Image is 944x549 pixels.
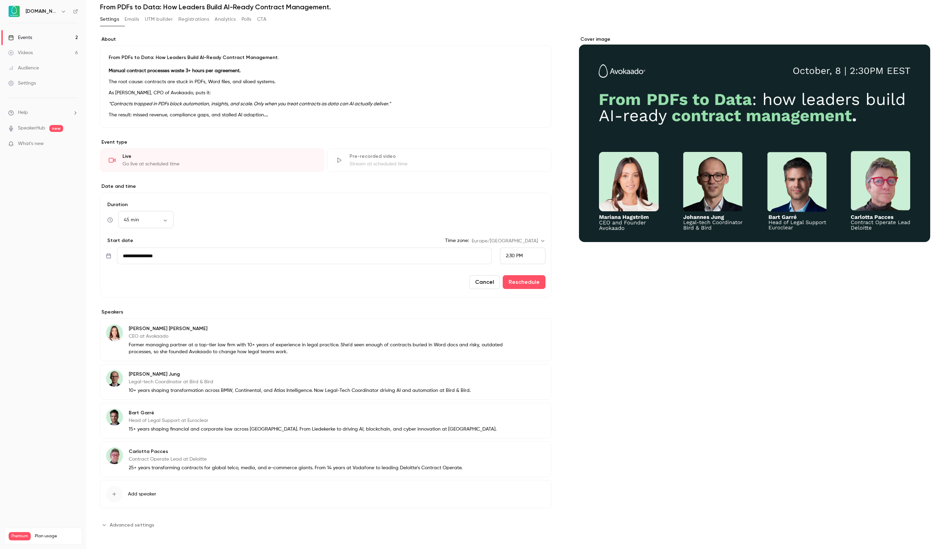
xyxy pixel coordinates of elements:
div: 45 min [118,216,174,223]
img: Bart Garré [106,409,123,425]
label: Cover image [579,36,930,43]
div: Pre-recorded videoStream at scheduled time [327,148,551,172]
p: From PDFs to Data: How Leaders Build AI-Ready Contract Management. [109,54,543,61]
p: The root cause: contracts are stuck in PDFs, Word files, and siloed systems. [109,78,543,86]
section: Cover image [579,36,930,242]
p: 10+ years shaping transformation across BMW, Continental, and Atlas Intelligence. Now Legal-Tech ... [129,387,471,394]
div: Audience [8,65,39,71]
div: Live [122,153,316,160]
span: What's new [18,140,44,147]
label: Date and time [100,183,551,190]
p: 25+ years transforming contracts for global telco, media, and e-commerce giants. From 14 years at... [129,464,462,471]
button: Reschedule [503,275,545,289]
button: Cancel [469,275,500,289]
span: Advanced settings [110,521,154,529]
div: Pre-recorded video [350,153,543,160]
p: Former managing partner at a top-tier law firm with 10+ years of experience in legal practice. Sh... [129,341,507,355]
span: Plan usage [35,533,78,539]
p: Start date [106,237,133,244]
p: [PERSON_NAME] Jung [129,371,471,378]
h6: [DOMAIN_NAME] [26,8,58,15]
label: About [100,36,551,43]
div: Settings [8,80,36,87]
button: Settings [100,14,119,25]
p: The result: missed revenue, compliance gaps, and stalled AI adoption. [109,111,543,119]
img: Avokaado.io [9,6,20,17]
span: Add speaker [128,491,156,498]
button: Polls [242,14,252,25]
p: Carlotta Pacces [129,448,462,455]
div: Bart GarréBart GarréHead of Legal Support at Euroclear15+ years shaping financial and corporate l... [100,403,551,439]
button: Analytics [215,14,236,25]
img: Mariana Hagström [106,325,123,341]
p: As [PERSON_NAME], CPO of Avokaado, puts it: [109,89,543,97]
strong: Manual contract processes waste 3+ hours per agreement. [109,68,240,73]
div: Videos [8,49,33,56]
li: help-dropdown-opener [8,109,78,116]
label: Duration [106,201,545,208]
div: Go live at scheduled time [122,161,316,167]
button: Advanced settings [100,519,158,530]
h1: From PDFs to Data: How Leaders Build AI-Ready Contract Management. [100,3,930,11]
div: Europe/[GEOGRAPHIC_DATA] [472,238,545,244]
label: Time zone: [445,237,469,244]
p: 15+ years shaping financial and corporate law across [GEOGRAPHIC_DATA]. From Liedekerke to drivin... [129,426,496,433]
label: Speakers [100,309,551,316]
div: LiveGo live at scheduled time [100,148,324,172]
div: Events [8,34,32,41]
div: Johannes Jung[PERSON_NAME] JungLegal-tech Coordinator at Bird & Bird10+ years shaping transformat... [100,364,551,400]
p: Contract Operate Lead at Deloitte [129,456,462,463]
span: 2:30 PM [506,253,523,258]
div: Carlotta PaccesCarlotta PaccesContract Operate Lead at Deloitte25+ years transforming contracts f... [100,441,551,477]
button: Add speaker [100,480,551,508]
section: Advanced settings [100,519,551,530]
p: Event type [100,139,551,146]
div: Mariana Hagström[PERSON_NAME] [PERSON_NAME]CEO at AvokaadoFormer managing partner at a top-tier l... [100,318,551,361]
a: SpeakerHub [18,125,45,132]
p: Head of Legal Support at Euroclear [129,417,496,424]
button: UTM builder [145,14,173,25]
span: Help [18,109,28,116]
button: Emails [125,14,139,25]
div: From [500,248,545,264]
img: Johannes Jung [106,370,123,387]
div: Stream at scheduled time [350,161,543,167]
p: Legal-tech Coordinator at Bird & Bird [129,378,471,385]
img: Carlotta Pacces [106,447,123,464]
button: Registrations [178,14,209,25]
span: Premium [9,532,31,540]
p: CEO at Avokaado [129,333,507,340]
em: “Contracts trapped in PDFs block automation, insights, and scale. Only when you treat contracts a... [109,102,391,106]
p: [PERSON_NAME] [PERSON_NAME] [129,325,507,332]
p: Bart Garré [129,410,496,416]
span: new [49,125,63,132]
button: CTA [257,14,266,25]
